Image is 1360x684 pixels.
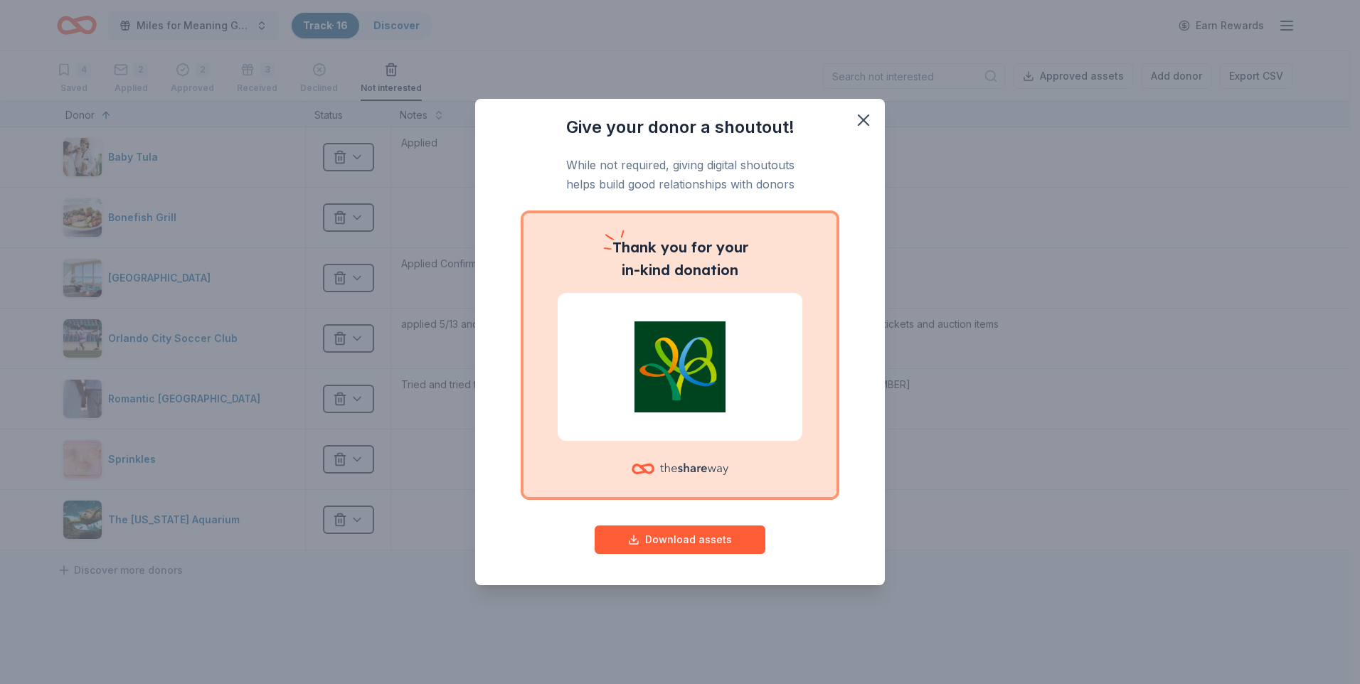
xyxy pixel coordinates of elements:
[558,236,802,282] p: you for your in-kind donation
[575,321,785,412] img: Busch Gardens (Tampa)
[504,116,856,139] h3: Give your donor a shoutout!
[595,525,765,554] button: Download assets
[612,238,657,256] span: Thank
[504,156,856,193] p: While not required, giving digital shoutouts helps build good relationships with donors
